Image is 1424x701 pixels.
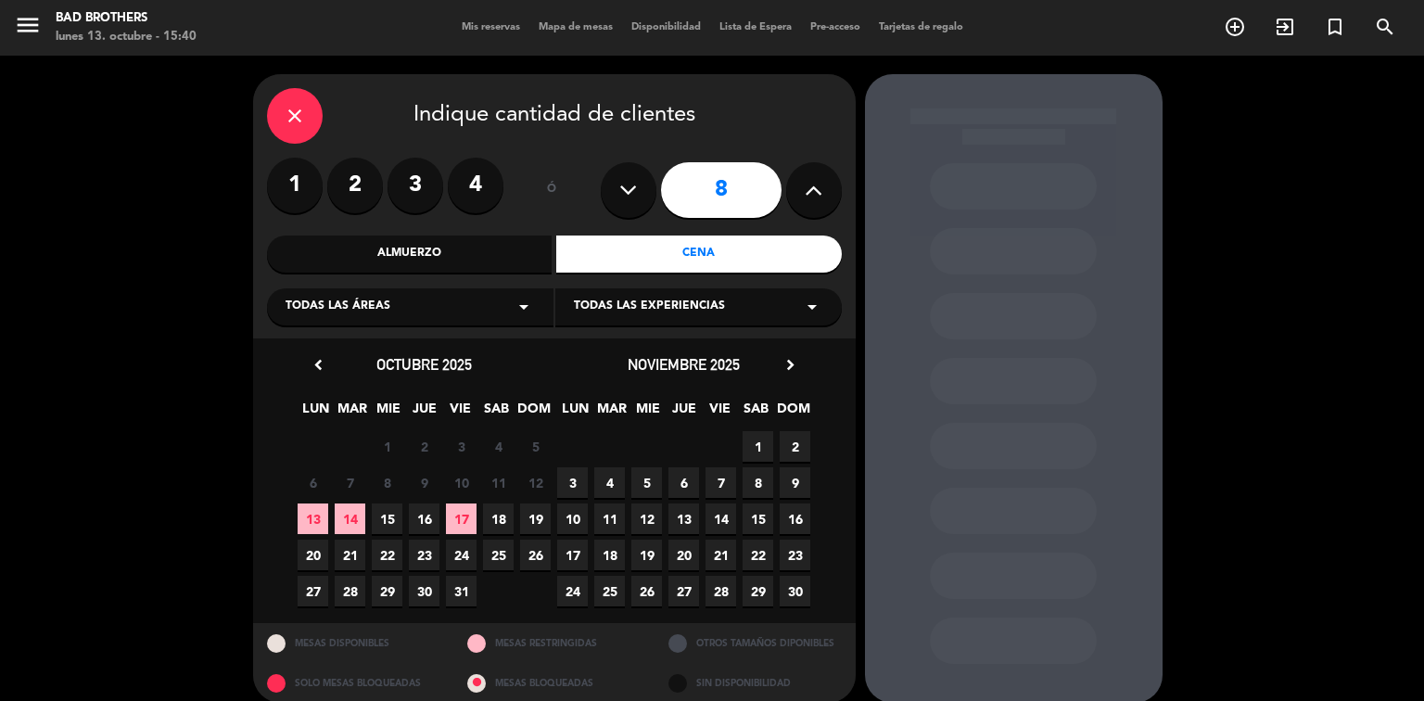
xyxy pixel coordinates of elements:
span: SAB [741,398,771,428]
span: 24 [557,576,588,606]
span: 8 [372,467,402,498]
span: 13 [668,503,699,534]
span: 26 [631,576,662,606]
span: DOM [517,398,548,428]
label: 1 [267,158,323,213]
span: 25 [483,540,514,570]
i: chevron_left [309,355,328,375]
span: noviembre 2025 [628,355,740,374]
span: 13 [298,503,328,534]
button: menu [14,11,42,45]
span: 9 [780,467,810,498]
span: 27 [668,576,699,606]
span: 11 [594,503,625,534]
span: VIE [705,398,735,428]
span: LUN [560,398,591,428]
span: octubre 2025 [376,355,472,374]
span: 12 [631,503,662,534]
span: 17 [446,503,477,534]
span: 30 [780,576,810,606]
i: arrow_drop_down [801,296,823,318]
span: 14 [335,503,365,534]
span: 18 [594,540,625,570]
label: 4 [448,158,503,213]
span: 14 [706,503,736,534]
span: 26 [520,540,551,570]
span: 22 [372,540,402,570]
div: Cena [556,236,842,273]
span: 7 [335,467,365,498]
span: 10 [446,467,477,498]
label: 3 [388,158,443,213]
i: arrow_drop_down [513,296,535,318]
span: 15 [372,503,402,534]
span: 30 [409,576,439,606]
span: 20 [298,540,328,570]
span: Mis reservas [452,22,529,32]
span: Mapa de mesas [529,22,622,32]
span: 9 [409,467,439,498]
span: 11 [483,467,514,498]
span: 20 [668,540,699,570]
div: Bad Brothers [56,9,197,28]
span: 21 [335,540,365,570]
i: add_circle_outline [1224,16,1246,38]
span: 3 [446,431,477,462]
span: 21 [706,540,736,570]
span: VIE [445,398,476,428]
i: close [284,105,306,127]
span: 16 [409,503,439,534]
label: 2 [327,158,383,213]
span: 3 [557,467,588,498]
i: chevron_right [781,355,800,375]
span: 1 [743,431,773,462]
span: Pre-acceso [801,22,870,32]
span: 6 [668,467,699,498]
span: 15 [743,503,773,534]
span: Lista de Espera [710,22,801,32]
span: 5 [631,467,662,498]
span: Disponibilidad [622,22,710,32]
span: Todas las experiencias [574,298,725,316]
div: OTROS TAMAÑOS DIPONIBLES [655,623,856,663]
span: 25 [594,576,625,606]
span: 22 [743,540,773,570]
span: 4 [594,467,625,498]
span: 29 [372,576,402,606]
span: JUE [409,398,439,428]
div: Almuerzo [267,236,553,273]
span: 28 [706,576,736,606]
span: SAB [481,398,512,428]
span: 10 [557,503,588,534]
span: 6 [298,467,328,498]
span: 1 [372,431,402,462]
span: 19 [631,540,662,570]
span: JUE [668,398,699,428]
span: 4 [483,431,514,462]
span: 29 [743,576,773,606]
div: MESAS RESTRINGIDAS [453,623,655,663]
span: 17 [557,540,588,570]
span: 7 [706,467,736,498]
span: 18 [483,503,514,534]
span: 8 [743,467,773,498]
span: MIE [632,398,663,428]
span: 24 [446,540,477,570]
span: 16 [780,503,810,534]
span: 27 [298,576,328,606]
i: exit_to_app [1274,16,1296,38]
span: 19 [520,503,551,534]
div: lunes 13. octubre - 15:40 [56,28,197,46]
span: 2 [409,431,439,462]
div: MESAS DISPONIBLES [253,623,454,663]
i: search [1374,16,1396,38]
span: 12 [520,467,551,498]
span: 31 [446,576,477,606]
span: 2 [780,431,810,462]
span: MAR [337,398,367,428]
div: Indique cantidad de clientes [267,88,842,144]
span: 23 [780,540,810,570]
span: Tarjetas de regalo [870,22,973,32]
span: LUN [300,398,331,428]
span: Todas las áreas [286,298,390,316]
